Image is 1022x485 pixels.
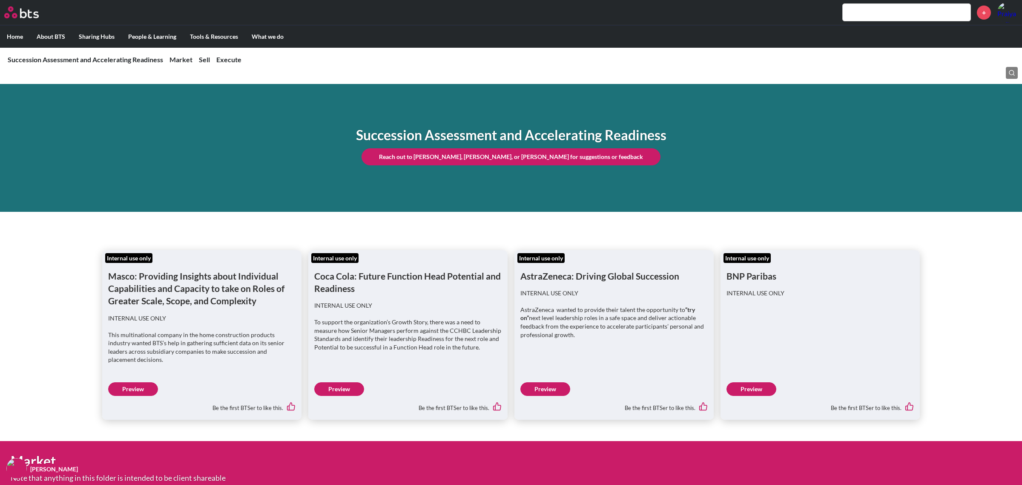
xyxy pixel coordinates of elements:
label: Sharing Hubs [72,26,121,48]
figcaption: [PERSON_NAME] [29,464,80,473]
a: Preview [108,382,158,396]
h1: Market [11,452,711,471]
a: Market [169,55,192,64]
div: Be the first BTSer to like this. [520,396,708,414]
a: Preview [520,382,570,396]
p: INTERNAL USE ONLY [108,314,296,323]
strong: “try on” [520,306,695,322]
h1: Masco: Providing Insights about Individual Capabilities and Capacity to take on Roles of Greater ... [108,256,296,307]
div: Internal use only [517,253,565,263]
a: Preview [314,382,364,396]
div: Internal use only [311,253,359,263]
a: + [977,6,991,20]
a: Succession Assessment and Accelerating Readiness [8,55,163,64]
label: People & Learning [121,26,183,48]
a: Preview [726,382,776,396]
p: INTERNAL USE ONLY [314,301,502,310]
p: INTERNAL USE ONLY [726,289,914,297]
div: Internal use only [723,253,771,263]
img: F [6,458,27,479]
p: INTERNAL USE ONLY [520,289,708,297]
label: About BTS [30,26,72,48]
a: Profile [997,2,1018,23]
div: Be the first BTSer to like this. [314,396,502,414]
a: Execute [216,55,241,64]
img: Praiya Thawornwattanaphol [997,2,1018,23]
h1: Coca Cola: Future Function Head Potential and Readiness [314,256,502,295]
label: Tools & Resources [183,26,245,48]
p: This multinational company in the home construction products industry wanted BTS’s help in gather... [108,331,296,364]
p: Note that anything in this folder is intended to be client shareable [11,474,571,482]
h1: AstraZeneca: Driving Global Succession [520,256,708,282]
a: Go home [4,6,55,18]
div: Internal use only [105,253,152,263]
div: Be the first BTSer to like this. [726,396,914,414]
h1: BNP Paribas [726,256,914,282]
img: BTS Logo [4,6,39,18]
p: To support the organization’s Growth Story, there was a need to measure how Senior Managers perfo... [314,318,502,351]
a: Sell [199,55,210,64]
h1: Succession Assessment and Accelerating Readiness [356,126,666,145]
div: Be the first BTSer to like this. [108,396,296,414]
a: Reach out to [PERSON_NAME], [PERSON_NAME], or [PERSON_NAME] for suggestions or feedback [362,148,660,165]
p: AstraZeneca wanted to provide their talent the opportunity to next level leadership roles in a sa... [520,306,708,339]
label: What we do [245,26,290,48]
